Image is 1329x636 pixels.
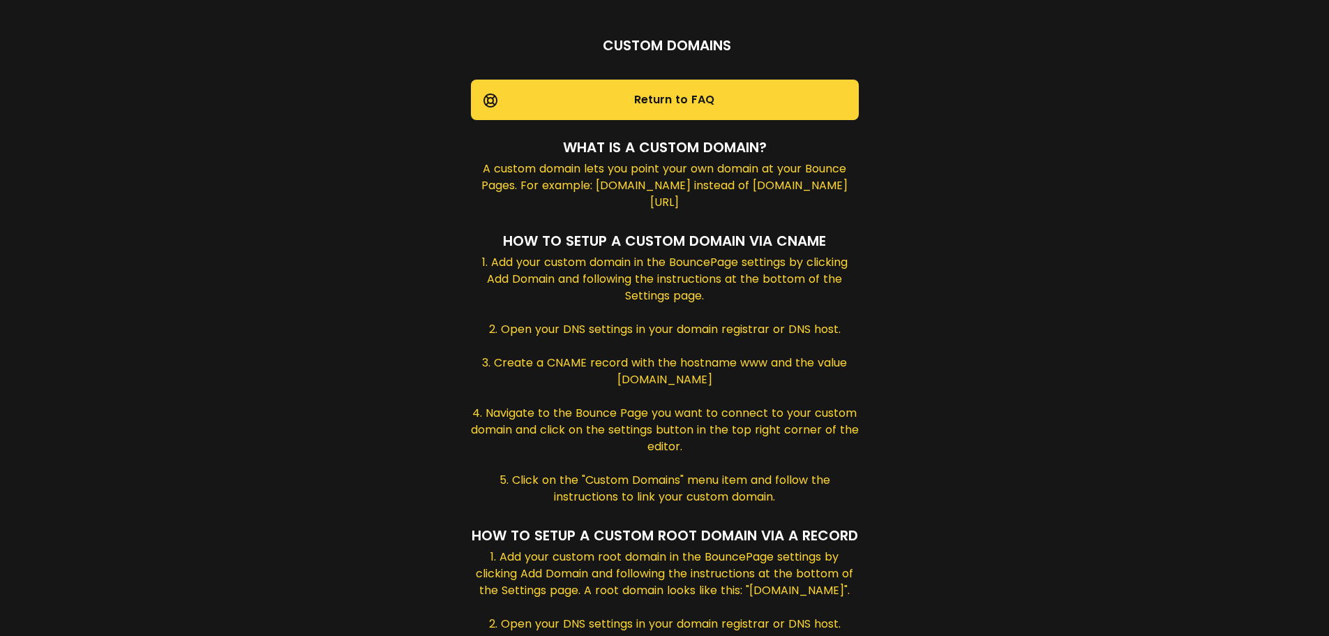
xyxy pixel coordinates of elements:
[471,137,859,161] div: What is a custom domain?
[471,230,859,254] div: How to setup a custom domain via CNAME
[482,91,853,108] span: Return to FAQ
[471,254,859,508] div: 1. Add your custom domain in the BouncePage settings by clicking Add Domain and following the ins...
[471,161,859,214] div: A custom domain lets you point your own domain at your Bounce Pages. For example: [DOMAIN_NAME] i...
[471,80,859,120] a: Return to FAQ
[603,35,731,56] h1: Custom Domains
[471,525,859,549] div: How to setup a custom root domain via A record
